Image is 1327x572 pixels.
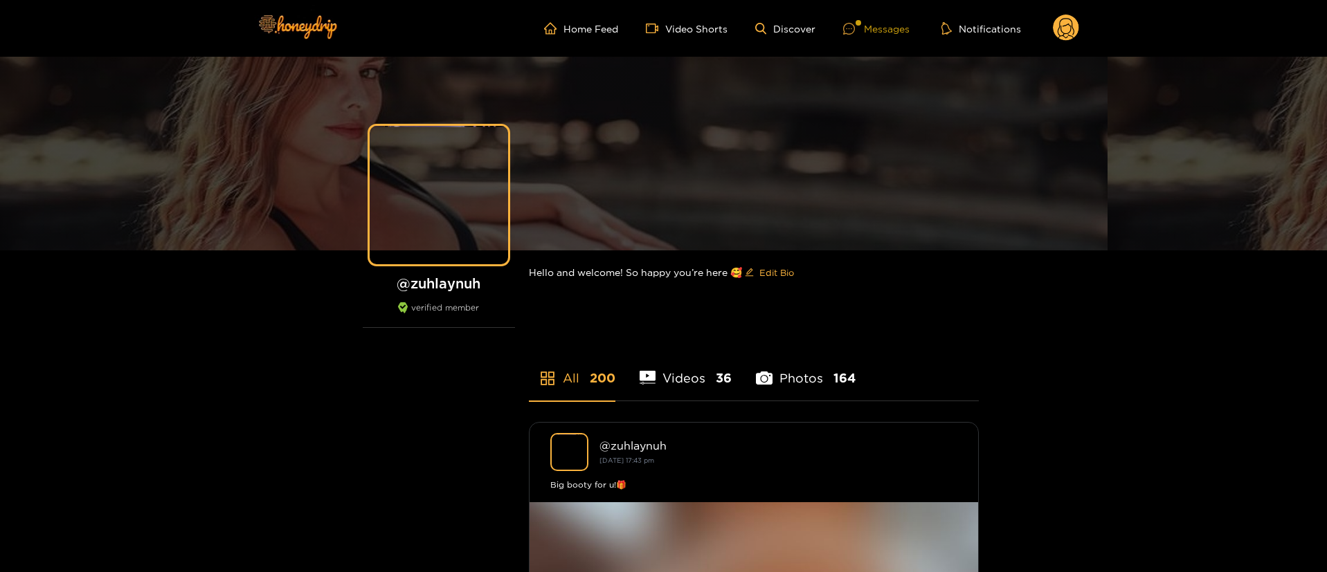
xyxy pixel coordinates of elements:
[759,266,794,279] span: Edit Bio
[937,21,1025,35] button: Notifications
[833,369,856,387] span: 164
[529,338,615,400] li: All
[590,369,615,387] span: 200
[640,338,732,400] li: Videos
[539,370,556,387] span: appstore
[646,22,665,35] span: video-camera
[544,22,563,35] span: home
[716,369,732,387] span: 36
[756,338,856,400] li: Photos
[529,250,979,295] div: Hello and welcome! So happy you’re here 🥰
[363,302,515,328] div: verified member
[550,478,957,492] div: Big booty for u!🎁
[843,21,910,37] div: Messages
[544,22,618,35] a: Home Feed
[550,433,588,471] img: zuhlaynuh
[599,439,957,452] div: @ zuhlaynuh
[745,268,754,278] span: edit
[742,261,797,284] button: editEdit Bio
[646,22,728,35] a: Video Shorts
[363,275,515,292] h1: @ zuhlaynuh
[755,23,815,35] a: Discover
[599,456,654,464] small: [DATE] 17:43 pm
